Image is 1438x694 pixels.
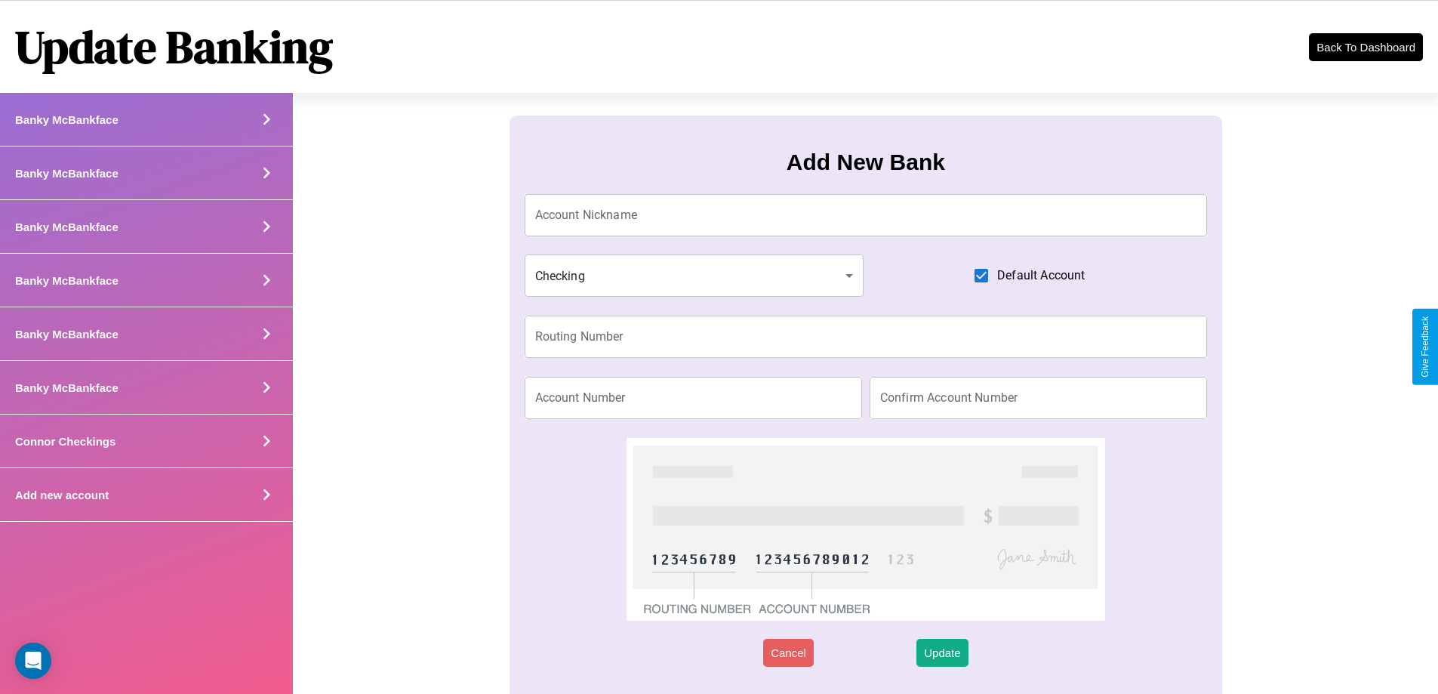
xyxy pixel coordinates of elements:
[1309,33,1423,61] button: Back To Dashboard
[15,643,51,679] div: Open Intercom Messenger
[15,221,119,233] h4: Banky McBankface
[627,438,1104,621] img: check
[1420,316,1430,378] div: Give Feedback
[525,254,864,297] div: Checking
[15,328,119,341] h4: Banky McBankface
[916,639,968,667] button: Update
[15,489,109,501] h4: Add new account
[15,167,119,180] h4: Banky McBankface
[15,16,333,78] h1: Update Banking
[15,381,119,394] h4: Banky McBankface
[787,150,945,175] h3: Add New Bank
[763,639,814,667] button: Cancel
[997,267,1085,285] span: Default Account
[15,274,119,287] h4: Banky McBankface
[15,113,119,126] h4: Banky McBankface
[15,435,115,448] h4: Connor Checkings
